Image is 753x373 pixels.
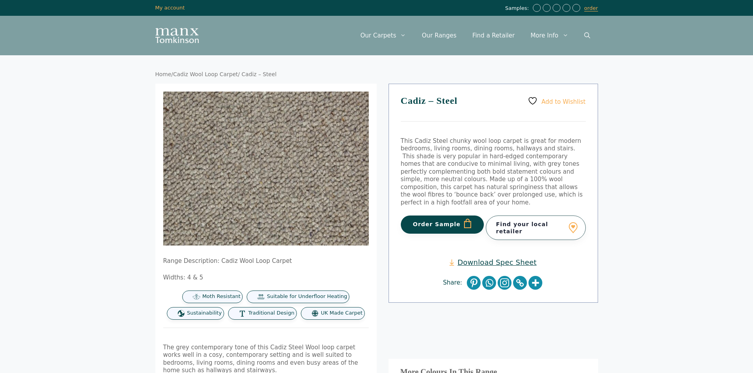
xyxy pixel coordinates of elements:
span: Suitable for Underfloor Heating [267,293,347,300]
a: order [584,5,598,11]
img: Cadiz - Steel [163,92,369,246]
a: Copy Link [513,276,527,290]
h1: Cadiz – Steel [401,96,586,122]
a: Our Carpets [353,24,414,47]
a: Find a Retailer [464,24,523,47]
span: UK Made Carpet [321,310,362,317]
a: My account [155,5,185,11]
img: Manx Tomkinson [155,28,199,43]
nav: Primary [353,24,598,47]
a: Our Ranges [414,24,464,47]
p: This Cadiz Steel chunky wool loop carpet is great for modern bedrooms, living rooms, dining rooms... [401,137,586,207]
a: Find your local retailer [486,216,586,240]
a: Open Search Bar [576,24,598,47]
a: Home [155,71,172,77]
span: Share: [443,279,466,287]
a: Pinterest [467,276,481,290]
p: Range Description: Cadiz Wool Loop Carpet [163,257,369,265]
span: Add to Wishlist [542,98,586,105]
button: Order Sample [401,216,484,234]
a: Cadiz Wool Loop Carpet [173,71,238,77]
a: Instagram [498,276,511,290]
span: Samples: [505,5,531,12]
a: More Info [523,24,576,47]
a: Add to Wishlist [528,96,585,106]
a: Whatsapp [482,276,496,290]
p: Widths: 4 & 5 [163,274,369,282]
a: Download Spec Sheet [449,258,536,267]
span: Traditional Design [248,310,294,317]
span: Moth Resistant [202,293,241,300]
a: More [528,276,542,290]
span: Sustainability [187,310,222,317]
nav: Breadcrumb [155,71,598,78]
